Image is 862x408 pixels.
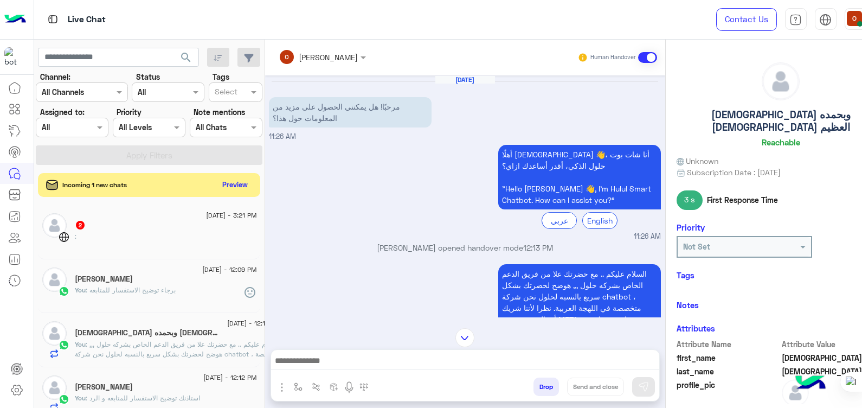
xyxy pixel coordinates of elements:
[36,145,262,165] button: Apply Filters
[62,180,127,190] span: Incoming 1 new chats
[227,318,280,328] span: [DATE] - 12:13 PM
[707,194,778,206] span: First Response Time
[542,212,577,229] div: عربي
[42,321,67,346] img: defaultAdmin.png
[307,378,325,396] button: Trigger scenario
[269,242,661,253] p: [PERSON_NAME] opened handover mode
[76,221,85,229] span: 2
[502,269,655,381] span: السلام عليكم .. مع حضرتك علا من فريق الدعم الخاص بشركه حلول ,,, هوضح لحضرتك بشكل سريع بالنسبه لحل...
[325,378,343,396] button: create order
[294,382,303,391] img: select flow
[677,155,719,167] span: Unknown
[677,323,715,333] h6: Attributes
[330,382,338,391] img: create order
[194,106,245,118] label: Note mentions
[785,8,807,31] a: tab
[455,328,474,347] img: scroll
[46,12,60,26] img: tab
[677,352,780,364] span: first_name
[75,275,133,284] h5: يزيد بن منسي
[203,373,256,382] span: [DATE] - 12:12 PM
[634,232,661,242] span: 11:26 AM
[59,232,69,243] img: WebChat
[75,286,86,294] span: You
[136,71,160,82] label: Status
[275,381,288,394] img: send attachment
[498,264,661,386] p: 10/9/2025, 12:13 PM
[269,132,296,141] span: 11:26 AM
[289,378,307,396] button: select flow
[638,381,649,392] img: send message
[677,190,703,210] span: 3 s
[40,106,85,118] label: Assigned to:
[217,177,252,193] button: Preview
[590,53,636,62] small: Human Handover
[498,145,661,209] p: 10/9/2025, 11:26 AM
[40,71,70,82] label: Channel:
[59,286,69,297] img: WhatsApp
[677,300,699,310] h6: Notes
[213,86,237,100] div: Select
[202,265,256,275] span: [DATE] - 12:09 PM
[42,213,67,238] img: defaultAdmin.png
[42,267,67,292] img: defaultAdmin.png
[75,340,279,407] span: السلام عليكم .. مع حضرتك علا من فريق الدعم الخاص بشركه حلول ,,, هوضح لحضرتك بشكل سريع بالنسبه لحل...
[677,339,780,350] span: Attribute Name
[716,8,777,31] a: Contact Us
[792,365,829,403] img: hulul-logo.png
[75,382,133,392] h5: عبدالرحمن
[533,378,559,396] button: Drop
[213,71,229,82] label: Tags
[75,394,86,402] span: You
[59,340,69,350] img: WhatsApp
[762,63,799,100] img: defaultAdmin.png
[75,340,86,348] span: You
[582,212,617,229] div: English
[782,379,809,406] img: defaultAdmin.png
[75,328,218,337] h5: سبحان الله وبحمده سبحان الله العظيم
[312,382,320,391] img: Trigger scenario
[4,8,26,31] img: Logo
[68,12,106,27] p: Live Chat
[4,47,24,67] img: 114004088273201
[762,137,800,147] h6: Reachable
[343,381,356,394] img: send voice note
[687,167,781,178] span: Subscription Date : [DATE]
[435,76,495,84] h6: [DATE]
[269,97,432,127] p: 10/9/2025, 11:26 AM
[677,366,780,377] span: last_name
[117,106,141,118] label: Priority
[86,286,176,294] span: برجاء توضيح الاستفسار للمتابعه
[179,51,192,64] span: search
[523,243,553,252] span: 12:13 PM
[789,14,802,26] img: tab
[173,48,200,71] button: search
[677,379,780,404] span: profile_pic
[206,211,256,220] span: [DATE] - 3:21 PM
[86,394,200,402] span: استاذنك توضيح الاستفسار للمتابعه و الرد
[819,14,832,26] img: tab
[677,222,705,232] h6: Priority
[59,394,69,405] img: WhatsApp
[75,232,76,240] span: :
[42,375,67,400] img: defaultAdmin.png
[567,378,624,396] button: Send and close
[847,11,862,26] img: userImage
